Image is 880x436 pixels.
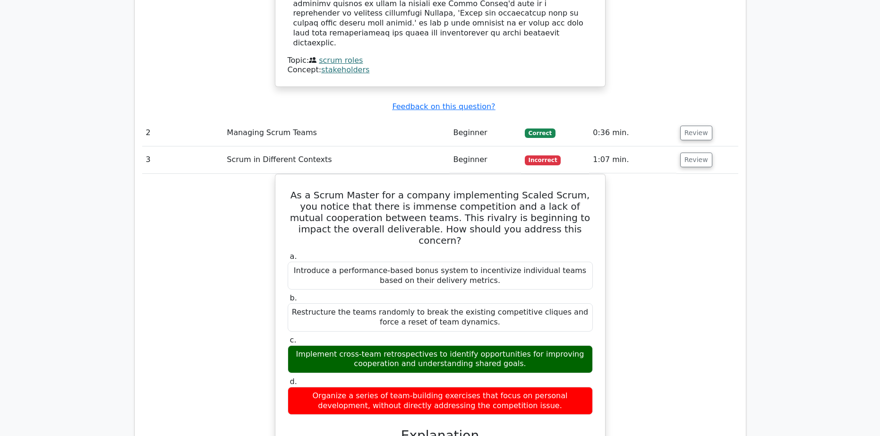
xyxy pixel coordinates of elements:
td: Beginner [450,146,521,173]
span: d. [290,377,297,386]
a: stakeholders [321,65,369,74]
span: a. [290,252,297,261]
h5: As a Scrum Master for a company implementing Scaled Scrum, you notice that there is immense compe... [287,189,594,246]
div: Topic: [288,56,593,66]
a: Feedback on this question? [392,102,495,111]
div: Introduce a performance-based bonus system to incentivize individual teams based on their deliver... [288,262,593,290]
span: Correct [525,128,555,138]
div: Concept: [288,65,593,75]
td: Beginner [450,120,521,146]
a: scrum roles [319,56,363,65]
td: 2 [142,120,223,146]
div: Restructure the teams randomly to break the existing competitive cliques and force a reset of tea... [288,303,593,332]
span: b. [290,293,297,302]
td: Scrum in Different Contexts [223,146,449,173]
td: 3 [142,146,223,173]
td: Managing Scrum Teams [223,120,449,146]
button: Review [680,153,712,167]
span: c. [290,335,297,344]
div: Implement cross-team retrospectives to identify opportunities for improving cooperation and under... [288,345,593,374]
span: Incorrect [525,155,561,165]
button: Review [680,126,712,140]
td: 1:07 min. [589,146,676,173]
td: 0:36 min. [589,120,676,146]
div: Organize a series of team-building exercises that focus on personal development, without directly... [288,387,593,415]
